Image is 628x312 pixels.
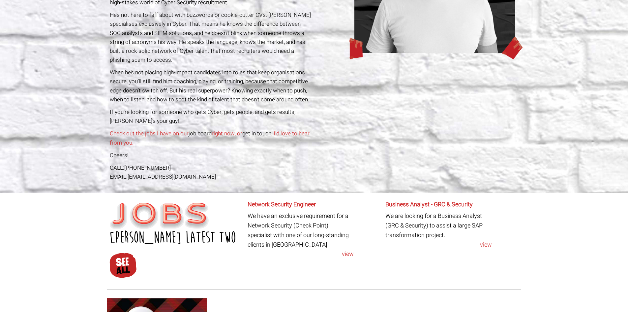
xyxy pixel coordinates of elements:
p: Check out the jobs I have on our right now, or , I’d love to hear from you. [110,129,312,147]
a: get in touch [242,129,271,138]
p: When he’s not placing high-impact candidates into roles that keep organisations secure, you’ll st... [110,68,312,104]
h6: Business Analyst - GRC & Security [385,201,492,208]
p: He’s not here to faff about with buzzwords or cookie-cutter CVs. [PERSON_NAME] specialises exclus... [110,11,312,64]
h2: [PERSON_NAME] latest two [110,229,243,246]
div: EMAIL: [110,172,312,181]
a: view [385,240,492,250]
p: If you’re looking for someone who gets Cyber, gets people, and gets results, [PERSON_NAME]’s your... [110,108,312,125]
article: We are looking for a Business Analyst (GRC & Security) to assist a large SAP transformation project. [385,201,492,250]
a: view [248,250,354,259]
img: Jobs [110,203,209,229]
a: [PHONE_NUMBER] [124,164,171,172]
p: Cheers! [110,151,312,160]
div: CALL: [110,163,312,172]
article: We have an exclusive requirement for a Network Security (Check Point) specialist with one of our ... [248,201,354,259]
a: [EMAIL_ADDRESS][DOMAIN_NAME] [128,173,216,181]
h6: Network Security Engineer [248,201,354,208]
img: See All Jobs [109,252,137,278]
a: job board [189,129,212,138]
